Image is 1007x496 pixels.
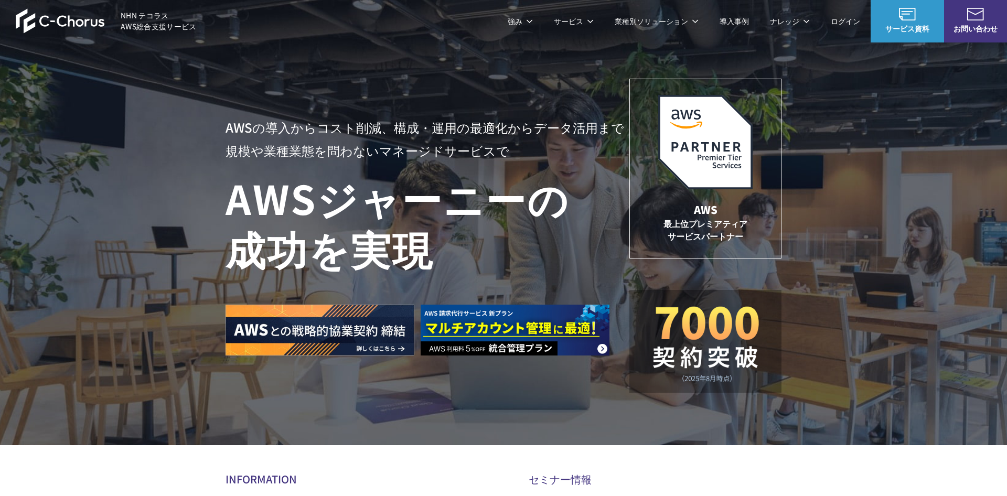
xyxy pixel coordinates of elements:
[226,116,629,162] p: AWSの導入からコスト削減、 構成・運用の最適化からデータ活用まで 規模や業種業態を問わない マネージドサービスで
[226,305,414,355] img: AWSとの戦略的協業契約 締結
[121,10,197,32] span: NHN テコラス AWS総合支援サービス
[658,95,753,189] img: AWSプレミアティアサービスパートナー
[226,172,629,273] h1: AWS ジャーニーの 成功を実現
[226,471,504,487] h2: INFORMATION
[508,16,533,27] p: 強み
[720,16,749,27] a: 導入事例
[554,16,594,27] p: サービス
[646,202,765,242] p: 最上位プレミアティア サービスパートナー
[871,23,944,34] span: サービス資料
[16,8,197,34] a: AWS総合支援サービス C-Chorus NHN テコラスAWS総合支援サービス
[770,16,810,27] p: ナレッジ
[899,8,916,20] img: AWS総合支援サービス C-Chorus サービス資料
[615,16,699,27] p: 業種別ソリューション
[421,305,609,355] img: AWS請求代行サービス 統合管理プラン
[967,8,984,20] img: お問い合わせ
[944,23,1007,34] span: お問い合わせ
[529,471,807,487] h2: セミナー情報
[650,306,760,382] img: 契約件数
[694,202,717,217] em: AWS
[831,16,860,27] a: ログイン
